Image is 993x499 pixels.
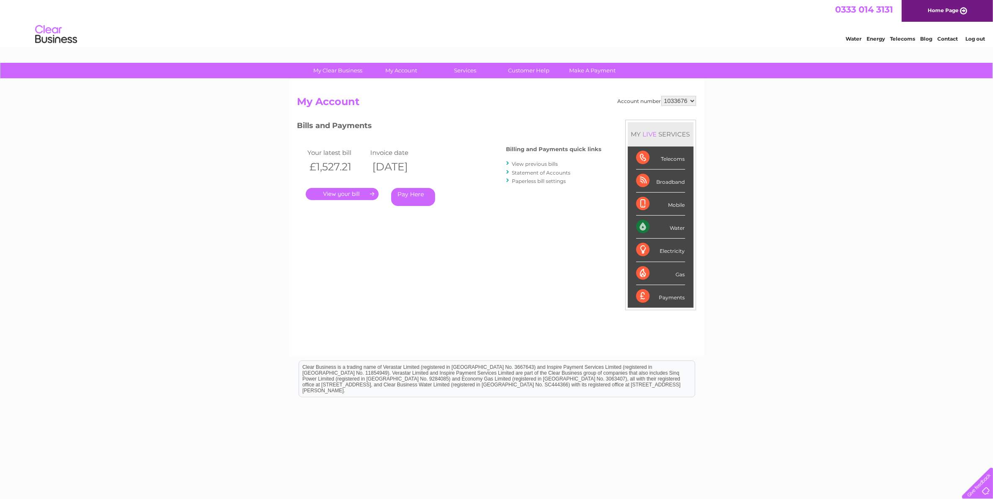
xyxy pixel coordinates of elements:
img: logo.png [35,22,77,47]
a: Paperless bill settings [512,178,566,184]
div: Gas [636,262,685,285]
h4: Billing and Payments quick links [506,146,602,152]
div: LIVE [641,130,659,138]
a: Energy [867,36,885,42]
a: Customer Help [494,63,563,78]
div: Clear Business is a trading name of Verastar Limited (registered in [GEOGRAPHIC_DATA] No. 3667643... [299,5,695,41]
a: My Clear Business [303,63,372,78]
div: Payments [636,285,685,308]
a: 0333 014 3131 [835,4,893,15]
td: Invoice date [369,147,431,158]
a: Log out [965,36,985,42]
a: Make A Payment [558,63,627,78]
th: [DATE] [369,158,431,175]
div: MY SERVICES [628,122,694,146]
a: Pay Here [391,188,435,206]
th: £1,527.21 [306,158,369,175]
td: Your latest bill [306,147,369,158]
a: Services [431,63,500,78]
a: Water [846,36,861,42]
a: My Account [367,63,436,78]
a: View previous bills [512,161,558,167]
div: Broadband [636,170,685,193]
a: Contact [937,36,958,42]
div: Mobile [636,193,685,216]
a: Telecoms [890,36,915,42]
h2: My Account [297,96,696,112]
div: Electricity [636,239,685,262]
a: Blog [920,36,932,42]
a: . [306,188,379,200]
a: Statement of Accounts [512,170,571,176]
div: Account number [618,96,696,106]
div: Telecoms [636,147,685,170]
h3: Bills and Payments [297,120,602,134]
div: Water [636,216,685,239]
